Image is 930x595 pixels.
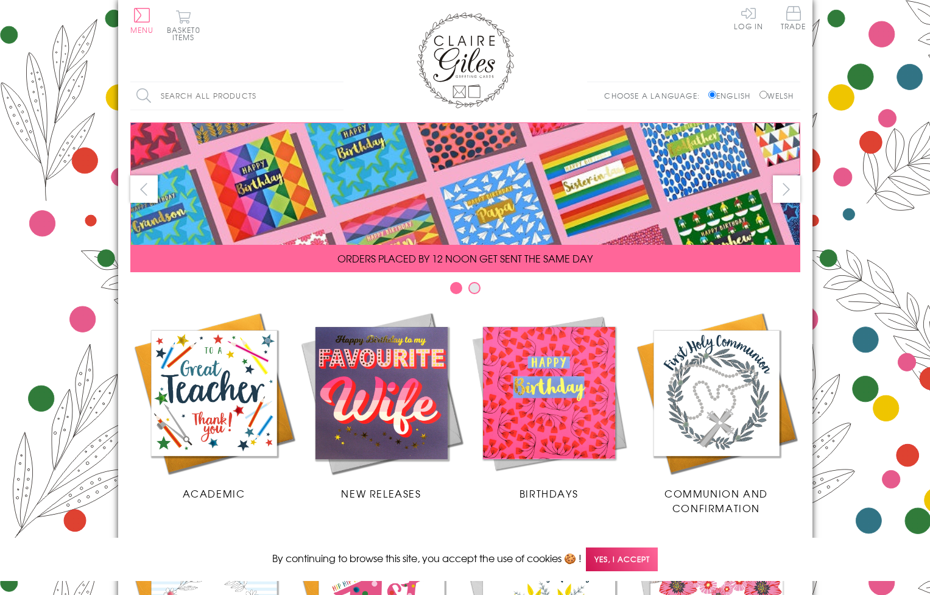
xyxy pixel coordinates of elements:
[130,24,154,35] span: Menu
[759,90,794,101] label: Welsh
[337,251,593,266] span: ORDERS PLACED BY 12 NOON GET SENT THE SAME DAY
[708,91,716,99] input: English
[130,82,343,110] input: Search all products
[465,309,633,501] a: Birthdays
[130,281,800,300] div: Carousel Pagination
[331,82,343,110] input: Search
[664,486,768,515] span: Communion and Confirmation
[130,309,298,501] a: Academic
[759,91,767,99] input: Welsh
[781,6,806,32] a: Trade
[167,10,200,41] button: Basket0 items
[417,12,514,108] img: Claire Giles Greetings Cards
[708,90,756,101] label: English
[130,8,154,33] button: Menu
[586,547,658,571] span: Yes, I accept
[450,282,462,294] button: Carousel Page 1 (Current Slide)
[781,6,806,30] span: Trade
[130,175,158,203] button: prev
[172,24,200,43] span: 0 items
[298,309,465,501] a: New Releases
[183,486,245,501] span: Academic
[633,309,800,515] a: Communion and Confirmation
[468,282,481,294] button: Carousel Page 2
[773,175,800,203] button: next
[341,486,421,501] span: New Releases
[734,6,763,30] a: Log In
[520,486,578,501] span: Birthdays
[604,90,706,101] p: Choose a language:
